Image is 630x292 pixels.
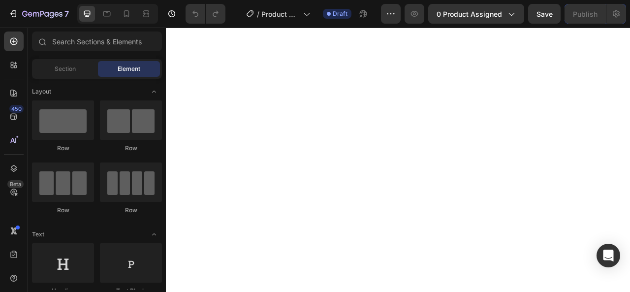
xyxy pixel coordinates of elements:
[536,10,553,18] span: Save
[146,84,162,99] span: Toggle open
[32,230,44,239] span: Text
[32,87,51,96] span: Layout
[333,9,347,18] span: Draft
[9,105,24,113] div: 450
[100,206,162,215] div: Row
[261,9,299,19] span: Product Page - [DATE] 15:23:08
[100,144,162,153] div: Row
[32,206,94,215] div: Row
[257,9,259,19] span: /
[32,32,162,51] input: Search Sections & Elements
[146,227,162,242] span: Toggle open
[64,8,69,20] p: 7
[437,9,502,19] span: 0 product assigned
[32,144,94,153] div: Row
[186,4,225,24] div: Undo/Redo
[55,65,76,73] span: Section
[565,4,606,24] button: Publish
[597,244,620,267] div: Open Intercom Messenger
[118,65,140,73] span: Element
[4,4,73,24] button: 7
[7,180,24,188] div: Beta
[166,28,630,292] iframe: Design area
[573,9,598,19] div: Publish
[428,4,524,24] button: 0 product assigned
[528,4,561,24] button: Save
